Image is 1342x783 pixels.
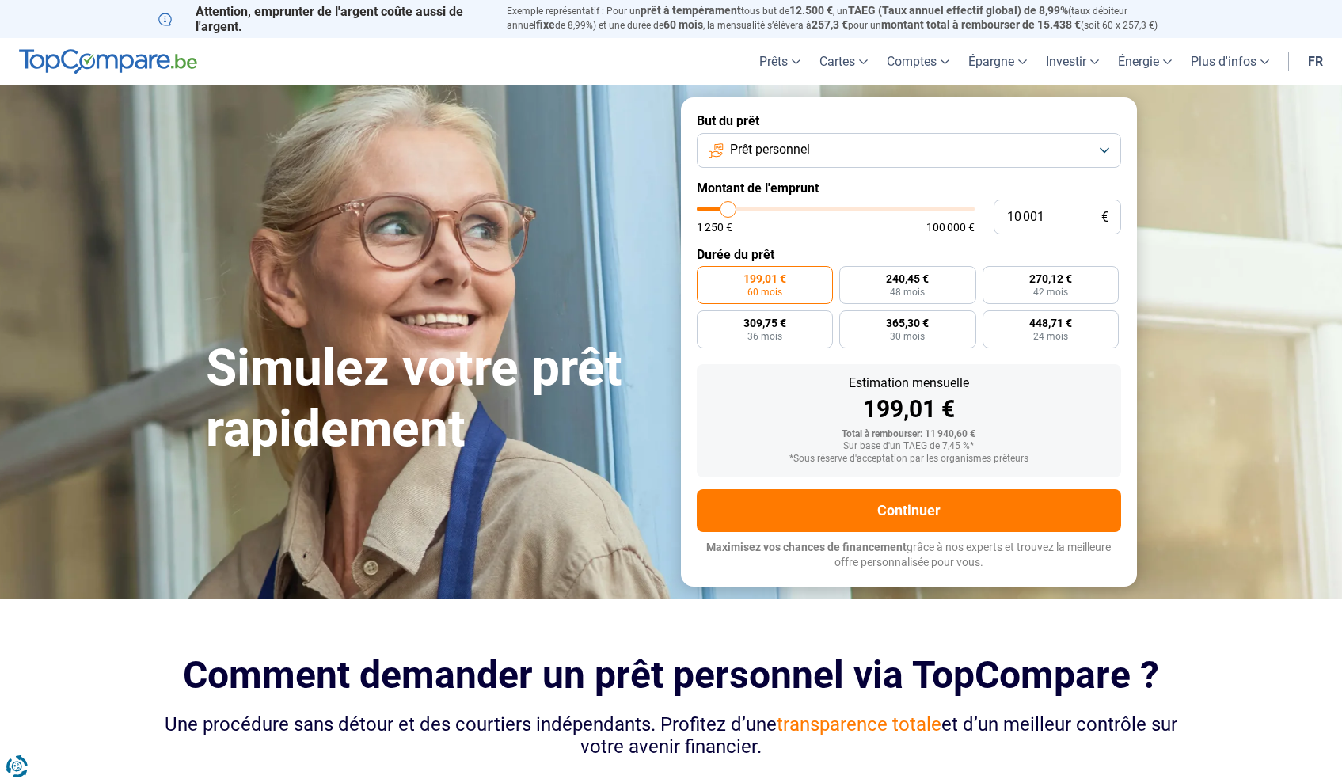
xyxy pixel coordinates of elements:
[1108,38,1181,85] a: Énergie
[158,713,1184,759] div: Une procédure sans détour et des courtiers indépendants. Profitez d’une et d’un meilleur contrôle...
[158,653,1184,697] h2: Comment demander un prêt personnel via TopCompare ?
[697,113,1121,128] label: But du prêt
[709,454,1108,465] div: *Sous réserve d'acceptation par les organismes prêteurs
[810,38,877,85] a: Cartes
[1033,332,1068,341] span: 24 mois
[743,317,786,329] span: 309,75 €
[789,4,833,17] span: 12.500 €
[886,273,929,284] span: 240,45 €
[663,18,703,31] span: 60 mois
[747,332,782,341] span: 36 mois
[926,222,975,233] span: 100 000 €
[507,4,1184,32] p: Exemple représentatif : Pour un tous but de , un (taux débiteur annuel de 8,99%) et une durée de ...
[959,38,1036,85] a: Épargne
[697,133,1121,168] button: Prêt personnel
[1181,38,1279,85] a: Plus d'infos
[881,18,1081,31] span: montant total à rembourser de 15.438 €
[1298,38,1332,85] a: fr
[743,273,786,284] span: 199,01 €
[709,377,1108,390] div: Estimation mensuelle
[709,397,1108,421] div: 199,01 €
[1029,273,1072,284] span: 270,12 €
[697,540,1121,571] p: grâce à nos experts et trouvez la meilleure offre personnalisée pour vous.
[697,222,732,233] span: 1 250 €
[777,713,941,735] span: transparence totale
[697,247,1121,262] label: Durée du prêt
[1029,317,1072,329] span: 448,71 €
[730,141,810,158] span: Prêt personnel
[886,317,929,329] span: 365,30 €
[697,181,1121,196] label: Montant de l'emprunt
[848,4,1068,17] span: TAEG (Taux annuel effectif global) de 8,99%
[747,287,782,297] span: 60 mois
[709,441,1108,452] div: Sur base d'un TAEG de 7,45 %*
[536,18,555,31] span: fixe
[697,489,1121,532] button: Continuer
[158,4,488,34] p: Attention, emprunter de l'argent coûte aussi de l'argent.
[1101,211,1108,224] span: €
[206,338,662,460] h1: Simulez votre prêt rapidement
[890,332,925,341] span: 30 mois
[19,49,197,74] img: TopCompare
[877,38,959,85] a: Comptes
[1036,38,1108,85] a: Investir
[641,4,741,17] span: prêt à tempérament
[812,18,848,31] span: 257,3 €
[706,541,907,553] span: Maximisez vos chances de financement
[1033,287,1068,297] span: 42 mois
[890,287,925,297] span: 48 mois
[709,429,1108,440] div: Total à rembourser: 11 940,60 €
[750,38,810,85] a: Prêts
